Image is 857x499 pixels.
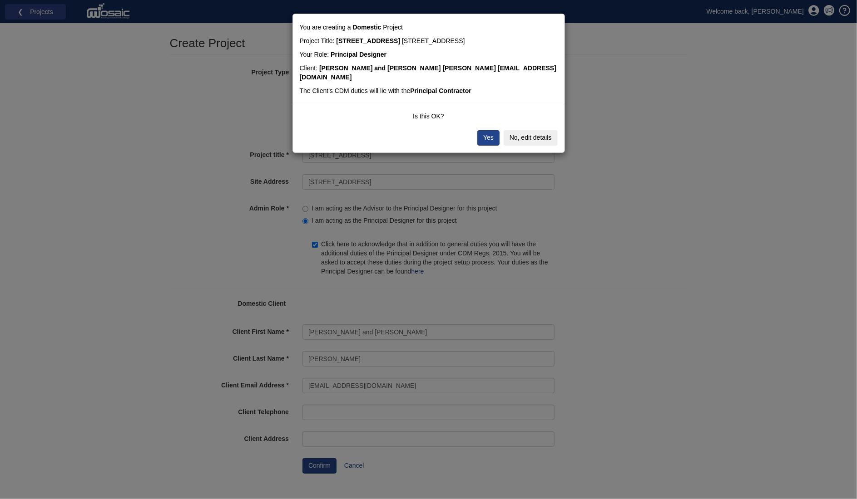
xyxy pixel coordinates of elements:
span: [PERSON_NAME] [443,64,496,72]
span: [STREET_ADDRESS] [402,37,465,44]
div: Is this OK? [300,112,558,121]
div: The Client's CDM duties will lie with the [300,87,558,96]
span: [PERSON_NAME] and [PERSON_NAME] [319,64,441,72]
button: No, edit details [504,130,558,146]
iframe: Chat [818,458,850,492]
span: Domestic [353,24,381,31]
span: Client: [300,64,318,72]
span: Project Title: [300,37,335,44]
button: Yes [477,130,500,146]
div: You are creating a Project [300,23,558,32]
span: Principal Contractor [410,87,471,94]
span: [EMAIL_ADDRESS][DOMAIN_NAME] [300,64,557,81]
span: Principal Designer [331,51,386,58]
span: [STREET_ADDRESS] [336,37,400,44]
span: Your Role: [300,51,329,58]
